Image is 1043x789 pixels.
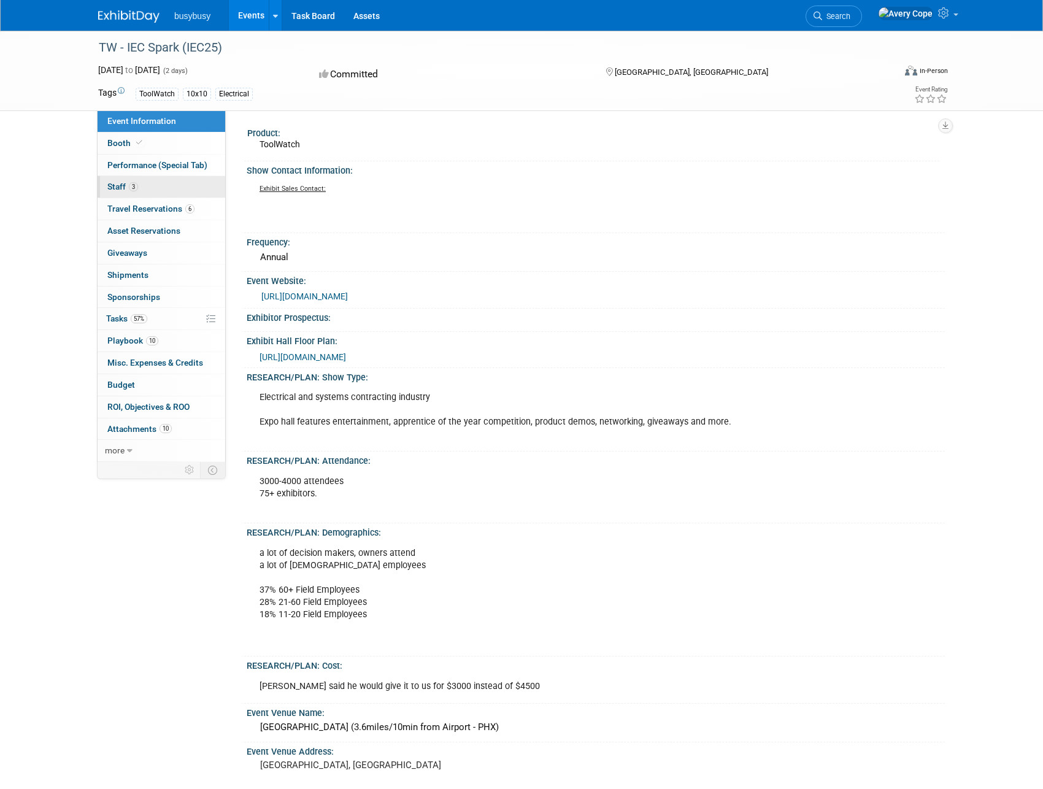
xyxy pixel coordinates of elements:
[247,656,945,672] div: RESEARCH/PLAN: Cost:
[136,88,179,101] div: ToolWatch
[98,110,225,132] a: Event Information
[98,155,225,176] a: Performance (Special Tab)
[107,204,194,214] span: Travel Reservations
[247,233,945,248] div: Frequency:
[905,66,917,75] img: Format-Inperson.png
[98,198,225,220] a: Travel Reservations6
[98,133,225,154] a: Booth
[247,452,945,467] div: RESEARCH/PLAN: Attendance:
[107,116,176,126] span: Event Information
[160,424,172,433] span: 10
[185,204,194,214] span: 6
[107,358,203,368] span: Misc. Expenses & Credits
[107,138,145,148] span: Booth
[98,440,225,461] a: more
[136,139,142,146] i: Booth reservation complete
[251,385,809,447] div: Electrical and systems contracting industry Expo hall features entertainment, apprentice of the y...
[247,124,939,139] div: Product:
[251,674,809,699] div: [PERSON_NAME] said he would give it to us for $3000 instead of $4500
[878,7,933,20] img: Avery Cope
[183,88,211,101] div: 10x10
[247,272,945,287] div: Event Website:
[247,704,945,719] div: Event Venue Name:
[107,336,158,345] span: Playbook
[215,88,253,101] div: Electrical
[256,248,936,267] div: Annual
[247,332,945,347] div: Exhibit Hall Floor Plan:
[146,336,158,345] span: 10
[105,445,125,455] span: more
[914,87,947,93] div: Event Rating
[98,176,225,198] a: Staff3
[806,6,862,27] a: Search
[179,462,201,478] td: Personalize Event Tab Strip
[260,139,300,149] span: ToolWatch
[131,314,147,323] span: 57%
[162,67,188,75] span: (2 days)
[98,396,225,418] a: ROI, Objectives & ROO
[98,374,225,396] a: Budget
[107,270,148,280] span: Shipments
[247,368,945,383] div: RESEARCH/PLAN: Show Type:
[106,314,147,323] span: Tasks
[615,67,768,77] span: [GEOGRAPHIC_DATA], [GEOGRAPHIC_DATA]
[256,718,936,737] div: [GEOGRAPHIC_DATA] (3.6miles/10min from Airport - PHX)
[247,161,945,177] div: Show Contact Information:
[98,87,125,101] td: Tags
[247,309,945,324] div: Exhibitor Prospectus:
[260,185,326,193] u: Exhibit Sales Contact:
[98,10,160,23] img: ExhibitDay
[123,65,135,75] span: to
[98,65,160,75] span: [DATE] [DATE]
[98,308,225,329] a: Tasks57%
[94,37,876,59] div: TW - IEC Spark (IEC25)
[98,242,225,264] a: Giveaways
[107,424,172,434] span: Attachments
[98,418,225,440] a: Attachments10
[107,292,160,302] span: Sponsorships
[107,160,207,170] span: Performance (Special Tab)
[260,352,346,362] a: [URL][DOMAIN_NAME]
[174,11,210,21] span: busybusy
[822,12,850,21] span: Search
[315,64,587,85] div: Committed
[919,66,948,75] div: In-Person
[107,402,190,412] span: ROI, Objectives & ROO
[107,380,135,390] span: Budget
[129,182,138,191] span: 3
[107,248,147,258] span: Giveaways
[251,469,809,518] div: 3000-4000 attendees 75+ exhibitors.
[98,220,225,242] a: Asset Reservations
[247,523,945,539] div: RESEARCH/PLAN: Demographics:
[822,64,948,82] div: Event Format
[107,226,180,236] span: Asset Reservations
[247,742,945,758] div: Event Venue Address:
[251,541,809,652] div: a lot of decision makers, owners attend a lot of [DEMOGRAPHIC_DATA] employees 37% 60+ Field Emplo...
[201,462,226,478] td: Toggle Event Tabs
[98,330,225,352] a: Playbook10
[107,182,138,191] span: Staff
[98,287,225,308] a: Sponsorships
[98,352,225,374] a: Misc. Expenses & Credits
[261,291,348,301] a: [URL][DOMAIN_NAME]
[260,760,524,771] pre: [GEOGRAPHIC_DATA], [GEOGRAPHIC_DATA]
[98,264,225,286] a: Shipments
